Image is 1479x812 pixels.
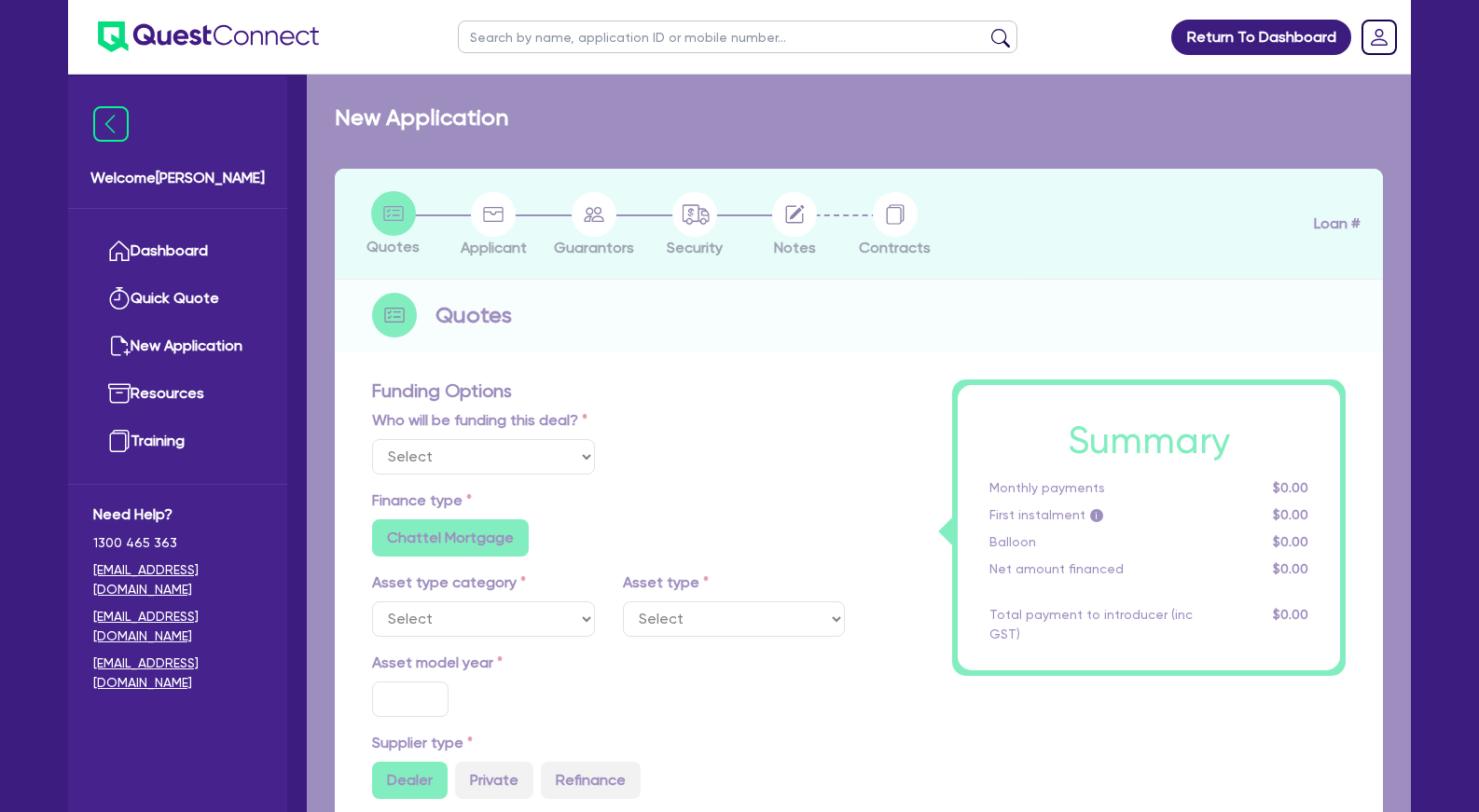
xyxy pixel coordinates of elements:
[90,167,265,189] span: Welcome [PERSON_NAME]
[108,287,131,310] img: quick-quote
[93,654,262,693] a: [EMAIL_ADDRESS][DOMAIN_NAME]
[108,382,131,405] img: resources
[93,370,262,418] a: Resources
[93,275,262,323] a: Quick Quote
[98,21,319,52] img: quest-connect-logo-blue
[93,560,262,599] a: [EMAIL_ADDRESS][DOMAIN_NAME]
[93,503,262,526] span: Need Help?
[93,323,262,370] a: New Application
[458,21,1017,53] input: Search by name, application ID or mobile number...
[1355,13,1403,62] a: Dropdown toggle
[108,335,131,357] img: new-application
[93,533,262,553] span: 1300 465 363
[93,106,129,142] img: icon-menu-close
[108,430,131,452] img: training
[93,607,262,646] a: [EMAIL_ADDRESS][DOMAIN_NAME]
[1171,20,1351,55] a: Return To Dashboard
[93,418,262,465] a: Training
[93,227,262,275] a: Dashboard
